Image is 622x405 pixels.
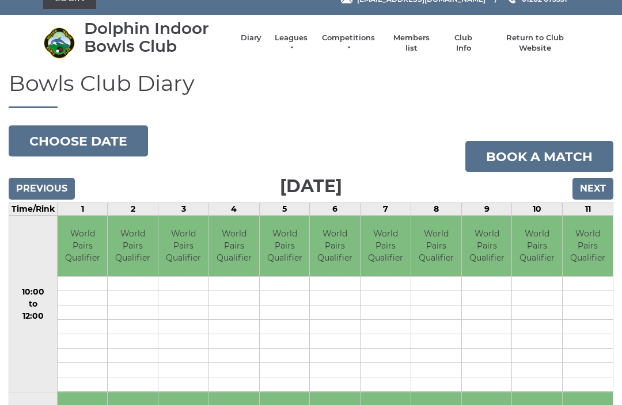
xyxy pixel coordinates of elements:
td: World Pairs Qualifier [310,216,360,276]
td: 8 [411,203,461,216]
a: Leagues [273,33,309,54]
td: 6 [310,203,361,216]
td: 10:00 to 12:00 [9,216,58,392]
a: Club Info [447,33,480,54]
a: Return to Club Website [492,33,579,54]
td: 3 [158,203,209,216]
a: Members list [387,33,435,54]
td: 4 [208,203,259,216]
div: Dolphin Indoor Bowls Club [84,20,229,55]
h1: Bowls Club Diary [9,71,613,109]
td: World Pairs Qualifier [108,216,158,276]
td: 9 [461,203,512,216]
a: Book a match [465,141,613,172]
td: 11 [563,203,613,216]
td: World Pairs Qualifier [462,216,512,276]
td: 1 [57,203,108,216]
td: World Pairs Qualifier [158,216,208,276]
img: Dolphin Indoor Bowls Club [43,27,75,59]
button: Choose date [9,125,148,156]
td: 5 [259,203,310,216]
td: World Pairs Qualifier [58,216,108,276]
input: Previous [9,178,75,200]
td: Time/Rink [9,203,58,216]
a: Diary [241,33,261,43]
a: Competitions [321,33,376,54]
td: World Pairs Qualifier [411,216,461,276]
td: World Pairs Qualifier [209,216,259,276]
input: Next [572,178,613,200]
td: 10 [512,203,563,216]
td: World Pairs Qualifier [260,216,310,276]
td: World Pairs Qualifier [512,216,562,276]
td: World Pairs Qualifier [361,216,411,276]
td: 2 [108,203,158,216]
td: 7 [361,203,411,216]
td: World Pairs Qualifier [563,216,613,276]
